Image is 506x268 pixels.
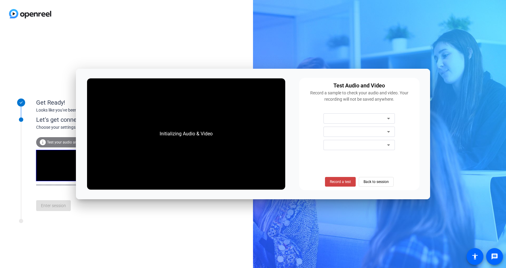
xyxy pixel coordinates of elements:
button: Back to session [359,177,394,187]
div: Test Audio and Video [333,81,385,90]
mat-icon: info [39,139,46,146]
span: Test your audio and video [47,140,89,144]
div: Initializing Audio & Video [154,124,219,143]
mat-icon: message [491,253,498,260]
button: Record a test [325,177,356,187]
span: Record a test [330,179,351,184]
span: Back to session [364,176,389,188]
div: Looks like you've been invited to join [36,107,157,113]
div: Record a sample to check your audio and video. Your recording will not be saved anywhere. [303,90,416,102]
mat-icon: accessibility [471,253,479,260]
div: Get Ready! [36,98,157,107]
div: Choose your settings [36,124,169,131]
div: Let's get connected. [36,115,169,124]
